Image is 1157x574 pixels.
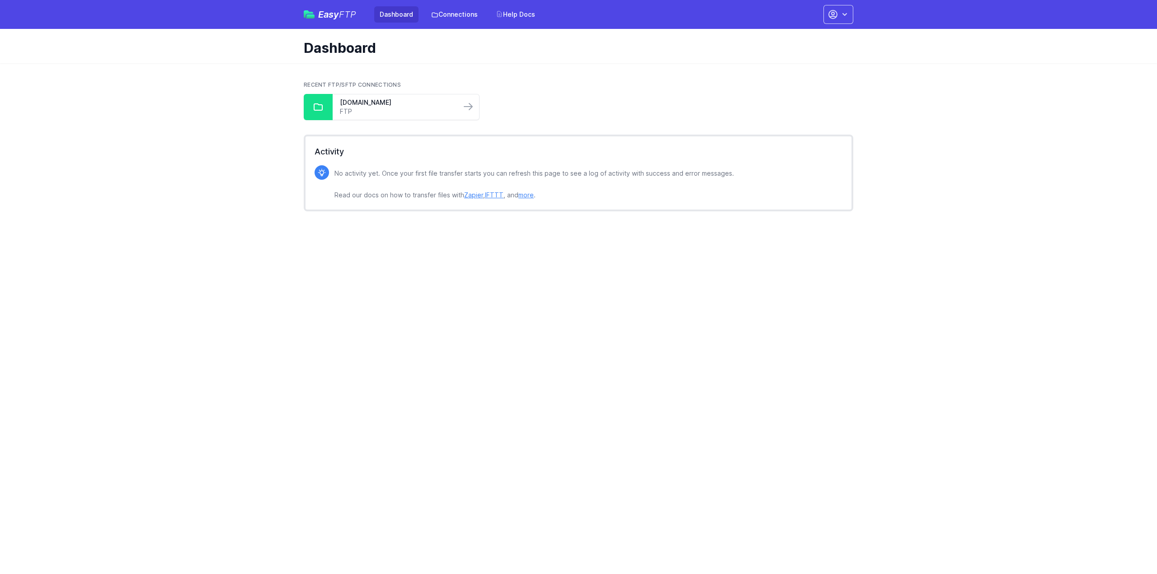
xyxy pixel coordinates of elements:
p: No activity yet. Once your first file transfer starts you can refresh this page to see a log of a... [334,168,734,201]
a: Help Docs [490,6,541,23]
a: Dashboard [374,6,419,23]
img: easyftp_logo.png [304,10,315,19]
a: EasyFTP [304,10,356,19]
a: [DOMAIN_NAME] [340,98,454,107]
h1: Dashboard [304,40,846,56]
span: Easy [318,10,356,19]
a: Connections [426,6,483,23]
h2: Recent FTP/SFTP Connections [304,81,853,89]
a: IFTTT [485,191,503,199]
a: FTP [340,107,454,116]
span: FTP [339,9,356,20]
a: Zapier [464,191,483,199]
h2: Activity [315,145,842,158]
a: more [518,191,534,199]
